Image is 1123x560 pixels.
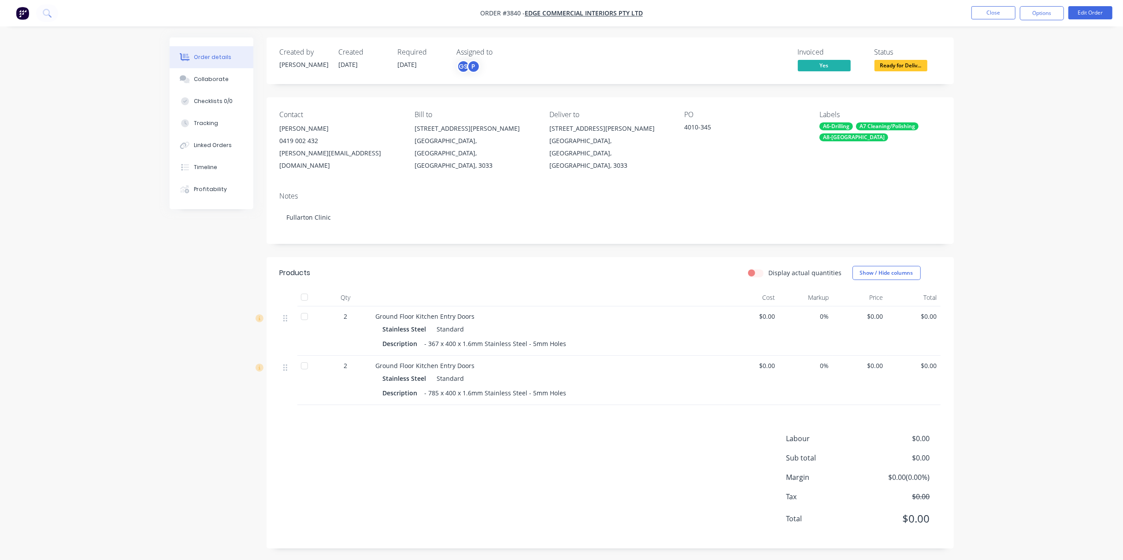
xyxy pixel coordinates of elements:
span: $0.00 [728,361,775,370]
span: [DATE] [339,60,358,69]
div: [PERSON_NAME][EMAIL_ADDRESS][DOMAIN_NAME] [280,147,400,172]
div: Assigned to [457,48,545,56]
div: 4010-345 [685,122,795,135]
div: Tracking [194,119,218,127]
button: Timeline [170,156,253,178]
span: Margin [786,472,865,483]
div: - 367 x 400 x 1.6mm Stainless Steel - 5mm Holes [421,337,570,350]
div: Required [398,48,446,56]
button: Collaborate [170,68,253,90]
span: $0.00 ( 0.00 %) [864,472,930,483]
button: Show / Hide columns [852,266,921,280]
div: Standard [434,372,464,385]
div: Status [875,48,941,56]
span: Ground Floor Kitchen Entry Doors [376,312,475,321]
div: PO [685,111,805,119]
div: Stainless Steel [383,323,430,335]
div: Qty [319,289,372,306]
label: Display actual quantities [769,268,842,277]
span: Order #3840 - [480,9,525,18]
div: Markup [778,289,833,306]
div: Checklists 0/0 [194,97,233,105]
div: [STREET_ADDRESS][PERSON_NAME][GEOGRAPHIC_DATA], [GEOGRAPHIC_DATA], [GEOGRAPHIC_DATA], 3033 [415,122,535,172]
div: Products [280,268,311,278]
button: Checklists 0/0 [170,90,253,112]
div: [GEOGRAPHIC_DATA], [GEOGRAPHIC_DATA], [GEOGRAPHIC_DATA], 3033 [415,135,535,172]
span: $0.00 [864,491,930,502]
div: A6-Drilling [819,122,853,130]
div: [PERSON_NAME] [280,122,400,135]
div: P [467,60,480,73]
div: [GEOGRAPHIC_DATA], [GEOGRAPHIC_DATA], [GEOGRAPHIC_DATA], 3033 [549,135,670,172]
span: Yes [798,60,851,71]
div: - 785 x 400 x 1.6mm Stainless Steel - 5mm Holes [421,387,570,399]
span: $0.00 [836,312,883,321]
div: Labels [819,111,940,119]
div: Price [833,289,887,306]
button: Edit Order [1068,6,1112,19]
div: Invoiced [798,48,864,56]
div: Order details [194,53,231,61]
span: 2 [344,361,348,370]
div: A8-[GEOGRAPHIC_DATA] [819,133,888,141]
button: Options [1020,6,1064,20]
div: Stainless Steel [383,372,430,385]
button: Profitability [170,178,253,200]
span: $0.00 [836,361,883,370]
div: Linked Orders [194,141,232,149]
div: Profitability [194,185,227,193]
span: 0% [782,361,829,370]
div: Bill to [415,111,535,119]
div: Timeline [194,163,217,171]
span: Labour [786,433,865,444]
div: Created [339,48,387,56]
span: 2 [344,312,348,321]
span: Tax [786,491,865,502]
span: $0.00 [890,361,937,370]
div: Cost [725,289,779,306]
span: $0.00 [864,433,930,444]
button: Ready for Deliv... [875,60,927,73]
span: 0% [782,312,829,321]
span: Total [786,513,865,524]
div: GS [457,60,470,73]
div: Total [886,289,941,306]
div: Standard [434,323,464,335]
span: $0.00 [728,312,775,321]
div: [STREET_ADDRESS][PERSON_NAME] [549,122,670,135]
div: [PERSON_NAME] [280,60,328,69]
button: GSP [457,60,480,73]
span: Ground Floor Kitchen Entry Doors [376,361,475,370]
span: $0.00 [864,453,930,463]
div: [STREET_ADDRESS][PERSON_NAME] [415,122,535,135]
div: A7 Cleaning/Polishing [856,122,919,130]
div: Fullarton Clinic [280,204,941,231]
div: Created by [280,48,328,56]
button: Tracking [170,112,253,134]
div: Contact [280,111,400,119]
button: Order details [170,46,253,68]
a: Edge Commercial Interiors Pty Ltd [525,9,643,18]
div: Collaborate [194,75,229,83]
div: Deliver to [549,111,670,119]
span: Sub total [786,453,865,463]
div: Description [383,337,421,350]
span: $0.00 [890,312,937,321]
div: [STREET_ADDRESS][PERSON_NAME][GEOGRAPHIC_DATA], [GEOGRAPHIC_DATA], [GEOGRAPHIC_DATA], 3033 [549,122,670,172]
div: 0419 002 432 [280,135,400,147]
span: [DATE] [398,60,417,69]
button: Linked Orders [170,134,253,156]
span: $0.00 [864,511,930,527]
div: Notes [280,192,941,200]
button: Close [971,6,1016,19]
div: [PERSON_NAME]0419 002 432[PERSON_NAME][EMAIL_ADDRESS][DOMAIN_NAME] [280,122,400,172]
img: Factory [16,7,29,20]
div: Description [383,387,421,399]
span: Ready for Deliv... [875,60,927,71]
